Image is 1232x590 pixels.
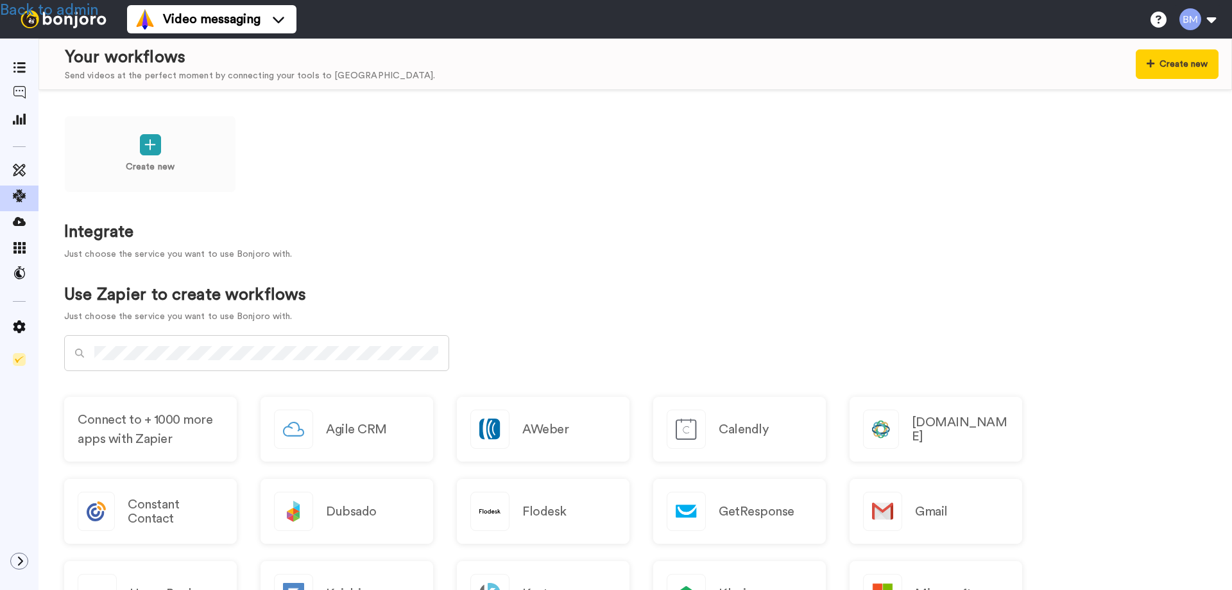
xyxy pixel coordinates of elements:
[13,353,26,366] img: Checklist.svg
[64,248,1206,261] p: Just choose the service you want to use Bonjoro with.
[719,422,768,437] h2: Calendly
[126,161,175,174] p: Create new
[653,397,826,462] a: Calendly
[261,397,433,462] a: Agile CRM
[78,410,223,449] span: Connect to + 1000 more apps with Zapier
[667,410,705,448] img: logo_calendly.svg
[64,223,1206,241] h1: Integrate
[163,10,261,28] span: Video messaging
[653,479,826,544] a: GetResponse
[326,505,377,519] h2: Dubsado
[128,498,223,526] h2: Constant Contact
[719,505,794,519] h2: GetResponse
[275,410,312,448] img: logo_agile_crm.svg
[471,410,509,448] img: logo_aweber.svg
[261,479,433,544] a: Dubsado
[915,505,948,519] h2: Gmail
[522,505,567,519] h2: Flodesk
[850,397,1022,462] a: [DOMAIN_NAME]
[64,397,237,462] a: Connect to + 1000 more apps with Zapier
[1136,49,1219,79] button: Create new
[457,479,629,544] a: Flodesk
[64,116,236,193] a: Create new
[912,415,1009,444] h2: [DOMAIN_NAME]
[667,492,705,530] img: logo_getresponse.svg
[65,69,435,83] div: Send videos at the perfect moment by connecting your tools to [GEOGRAPHIC_DATA].
[471,492,509,530] img: logo_flodesk.svg
[78,492,114,530] img: logo_constant_contact.svg
[64,310,306,324] p: Just choose the service you want to use Bonjoro with.
[864,410,898,448] img: logo_closecom.svg
[65,46,435,69] div: Your workflows
[457,397,629,462] a: AWeber
[850,479,1022,544] a: Gmail
[522,422,569,437] h2: AWeber
[326,422,387,437] h2: Agile CRM
[64,479,237,544] a: Constant Contact
[864,492,902,530] img: logo_gmail.svg
[64,286,306,304] h1: Use Zapier to create workflows
[135,9,155,30] img: vm-color.svg
[275,492,312,530] img: logo_dubsado.svg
